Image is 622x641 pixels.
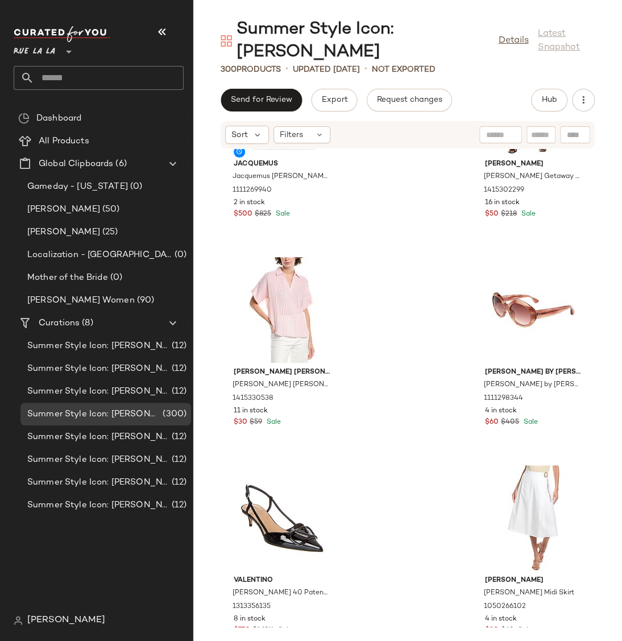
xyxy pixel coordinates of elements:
span: 1415302299 [484,185,524,196]
span: Sale [521,419,538,426]
span: Sale [264,419,281,426]
span: Summer Style Icon: [PERSON_NAME] [27,340,169,353]
span: Curations [39,317,80,330]
span: $68 [501,626,513,636]
span: (12) [169,362,186,375]
span: [PERSON_NAME] [485,159,582,169]
img: cfy_white_logo.C9jOOHJF.svg [14,26,110,42]
span: $825 [255,209,271,220]
span: $770 [234,626,250,636]
img: svg%3e [221,35,232,47]
span: • [364,63,367,76]
span: Jacquemus [234,159,330,169]
span: [PERSON_NAME] 40 Patent Slingback Pump [233,588,329,598]
span: $500 [234,209,252,220]
span: 1415330538 [233,394,273,404]
span: All Products [39,135,89,148]
img: 1050266102_RLLATH.jpg [476,465,591,571]
span: [PERSON_NAME] [PERSON_NAME] [PERSON_NAME] Top [233,380,329,390]
p: updated [DATE] [293,64,360,76]
span: Global Clipboards [39,158,113,171]
button: Send for Review [221,89,302,111]
span: 11 in stock [234,406,268,416]
span: Jacquemus [PERSON_NAME] Leather Clutch [233,172,329,182]
span: $405 [501,417,519,428]
span: 300 [221,65,237,74]
span: [PERSON_NAME] [27,614,105,627]
span: 1313356135 [233,602,271,612]
p: Not Exported [372,64,436,76]
span: $30 [234,417,247,428]
button: Export [311,89,357,111]
span: Gameday - [US_STATE] [27,180,128,193]
span: (90) [135,294,155,307]
span: Export [321,96,347,105]
span: Summer Style Icon: [PERSON_NAME] Women [27,499,169,512]
button: Request changes [367,89,452,111]
span: Summer Style Icon: [PERSON_NAME] (Blue) [27,362,169,375]
span: 1111298344 [484,394,523,404]
span: $30 [485,626,499,636]
span: 4 in stock [485,406,517,416]
div: Products [221,64,281,76]
img: 1415330538_RLLATH.jpg [225,257,339,363]
span: (12) [169,385,186,398]
span: (6) [113,158,126,171]
span: [PERSON_NAME] Midi Skirt [484,588,574,598]
span: 16 in stock [485,198,520,208]
span: Summer Style Icon: [PERSON_NAME] [27,385,169,398]
img: 1313356135_RLLATH.jpg [225,465,339,571]
span: (12) [169,453,186,466]
span: Mother of the Bride [27,271,108,284]
span: Sale [276,627,292,634]
span: $218 [501,209,517,220]
span: Summer Style Icon: [PERSON_NAME] (Pink) [27,453,169,466]
span: [PERSON_NAME] [485,576,582,586]
span: 1111269940 [233,185,272,196]
span: Localization - [GEOGRAPHIC_DATA] [27,249,172,262]
span: 2 in stock [234,198,265,208]
span: Sale [516,627,532,634]
span: $59 [250,417,262,428]
span: [PERSON_NAME] Women [27,294,135,307]
span: 4 in stock [485,614,517,625]
span: Summer Style Icon: [PERSON_NAME] [27,476,169,489]
span: 8 in stock [234,614,266,625]
span: Sale [519,210,536,218]
span: [PERSON_NAME] by [PERSON_NAME] Unisex DVN44L 55mm Sunglasses [484,380,580,390]
img: 1111298344_RLLATH.jpg [476,257,591,363]
a: Details [499,34,529,48]
span: [PERSON_NAME] [PERSON_NAME] [234,367,330,378]
img: svg%3e [14,616,23,625]
span: (12) [169,499,186,512]
span: (25) [100,226,118,239]
span: [PERSON_NAME] by [PERSON_NAME] [485,367,582,378]
span: Summer Style Icon: [PERSON_NAME] [27,408,160,421]
span: $1.19K [252,626,273,636]
span: (12) [169,431,186,444]
span: (0) [108,271,122,284]
span: Filters [280,129,303,141]
span: (300) [160,408,186,421]
span: [PERSON_NAME] [27,203,100,216]
span: $50 [485,209,499,220]
span: Dashboard [36,112,81,125]
img: svg%3e [18,113,30,124]
span: Hub [541,96,557,105]
span: Request changes [376,96,442,105]
div: Summer Style Icon: [PERSON_NAME] [221,18,499,64]
span: Summer Style Icon: [PERSON_NAME] (Blue) [27,431,169,444]
span: (12) [169,476,186,489]
span: [PERSON_NAME] [27,226,100,239]
button: Hub [531,89,567,111]
span: Sort [231,129,248,141]
span: Valentino [234,576,330,586]
span: Send for Review [230,96,292,105]
span: $60 [485,417,499,428]
span: (12) [169,340,186,353]
span: (50) [100,203,120,216]
span: Rue La La [14,39,55,59]
span: [PERSON_NAME] Getaway Pant [484,172,580,182]
span: (0) [172,249,186,262]
span: 1050266102 [484,602,526,612]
